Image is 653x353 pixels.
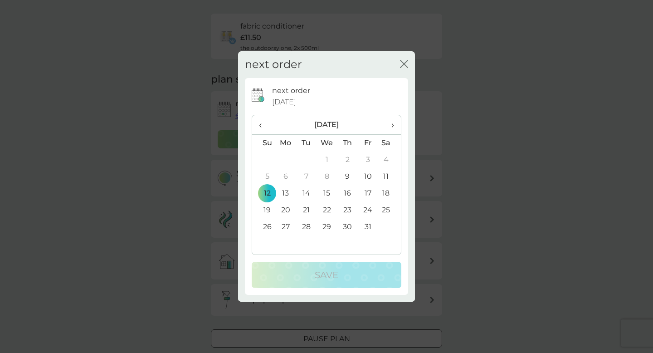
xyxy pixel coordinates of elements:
[275,219,296,235] td: 27
[252,185,275,202] td: 12
[296,168,317,185] td: 7
[245,58,302,71] h2: next order
[275,115,378,135] th: [DATE]
[315,268,338,282] p: Save
[337,202,358,219] td: 23
[385,115,394,134] span: ›
[337,168,358,185] td: 9
[378,152,401,168] td: 4
[358,219,378,235] td: 31
[358,185,378,202] td: 17
[296,134,317,152] th: Tu
[317,152,337,168] td: 1
[275,134,296,152] th: Mo
[259,115,268,134] span: ‹
[275,202,296,219] td: 20
[252,219,275,235] td: 26
[358,202,378,219] td: 24
[378,134,401,152] th: Sa
[275,168,296,185] td: 6
[272,85,310,97] p: next order
[337,152,358,168] td: 2
[378,202,401,219] td: 25
[337,134,358,152] th: Th
[317,219,337,235] td: 29
[272,96,296,108] span: [DATE]
[337,185,358,202] td: 16
[296,202,317,219] td: 21
[317,134,337,152] th: We
[317,168,337,185] td: 8
[296,219,317,235] td: 28
[252,262,401,288] button: Save
[358,152,378,168] td: 3
[252,202,275,219] td: 19
[358,168,378,185] td: 10
[296,185,317,202] td: 14
[337,219,358,235] td: 30
[378,185,401,202] td: 18
[378,168,401,185] td: 11
[275,185,296,202] td: 13
[400,60,408,69] button: close
[317,185,337,202] td: 15
[252,134,275,152] th: Su
[358,134,378,152] th: Fr
[317,202,337,219] td: 22
[252,168,275,185] td: 5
